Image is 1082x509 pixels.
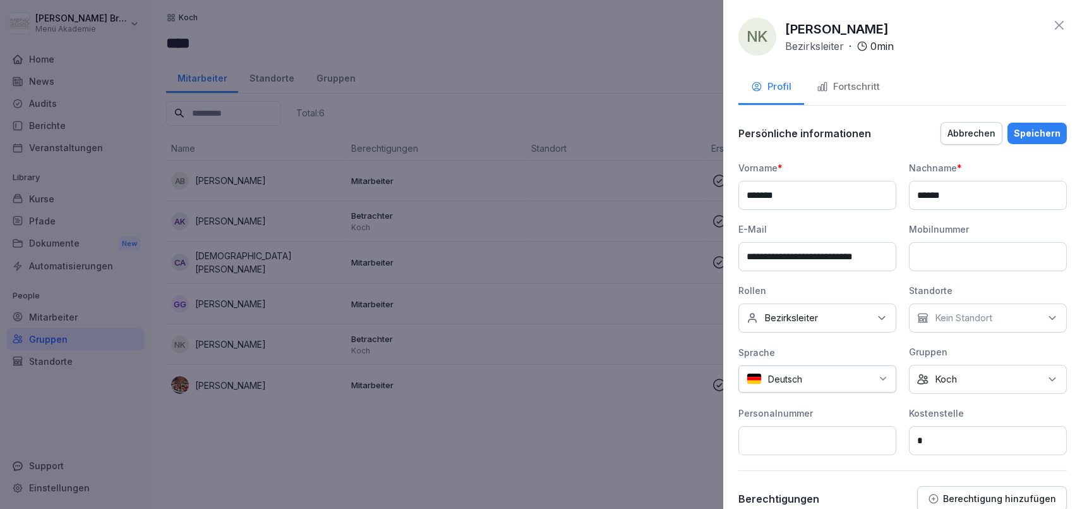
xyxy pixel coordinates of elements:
div: Nachname [909,161,1067,175]
div: Abbrechen [947,126,995,140]
button: Profil [738,71,804,105]
p: Persönliche informationen [738,127,871,140]
div: Personalnummer [738,407,896,420]
button: Fortschritt [804,71,893,105]
p: [PERSON_NAME] [785,20,889,39]
div: Sprache [738,346,896,359]
div: · [785,39,894,54]
div: E-Mail [738,223,896,236]
div: Kostenstelle [909,407,1067,420]
img: de.svg [747,373,762,385]
div: Vorname [738,161,896,175]
div: Deutsch [738,365,896,393]
button: Speichern [1007,123,1067,144]
div: Speichern [1014,126,1061,140]
p: Koch [935,373,957,386]
div: Rollen [738,284,896,297]
div: Fortschritt [817,80,880,94]
div: Gruppen [909,345,1067,359]
div: Mobilnummer [909,223,1067,236]
button: Abbrechen [941,122,1002,145]
div: Profil [751,80,791,94]
p: Berechtigungen [738,493,819,505]
p: Bezirksleiter [785,39,844,54]
p: Kein Standort [935,312,992,324]
p: Berechtigung hinzufügen [943,494,1056,504]
p: 0 min [870,39,894,54]
p: Bezirksleiter [764,312,818,324]
div: NK [738,18,776,56]
div: Standorte [909,284,1067,297]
